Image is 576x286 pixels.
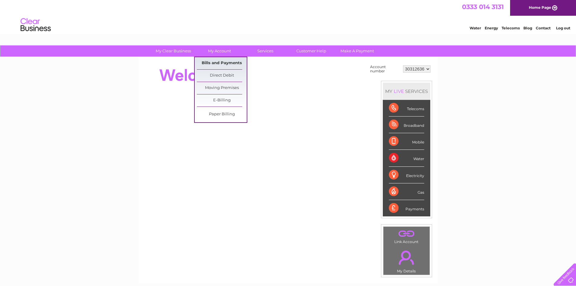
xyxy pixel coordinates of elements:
[148,45,198,57] a: My Clear Business
[389,183,424,200] div: Gas
[536,26,551,30] a: Contact
[194,45,244,57] a: My Account
[332,45,382,57] a: Make A Payment
[502,26,520,30] a: Telecoms
[462,3,504,11] a: 0333 014 3131
[383,226,430,245] td: Link Account
[385,228,428,239] a: .
[389,133,424,150] div: Mobile
[383,245,430,275] td: My Details
[383,83,430,100] div: MY SERVICES
[197,82,247,94] a: Moving Premises
[389,100,424,117] div: Telecoms
[523,26,532,30] a: Blog
[197,70,247,82] a: Direct Debit
[197,108,247,120] a: Paper Billing
[485,26,498,30] a: Energy
[389,167,424,183] div: Electricity
[392,88,405,94] div: LIVE
[197,94,247,107] a: E-Billing
[197,57,247,69] a: Bills and Payments
[389,200,424,216] div: Payments
[385,247,428,268] a: .
[369,63,402,75] td: Account number
[20,16,51,34] img: logo.png
[556,26,570,30] a: Log out
[389,150,424,166] div: Water
[470,26,481,30] a: Water
[389,117,424,133] div: Broadband
[145,3,431,29] div: Clear Business is a trading name of Verastar Limited (registered in [GEOGRAPHIC_DATA] No. 3667643...
[240,45,290,57] a: Services
[286,45,336,57] a: Customer Help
